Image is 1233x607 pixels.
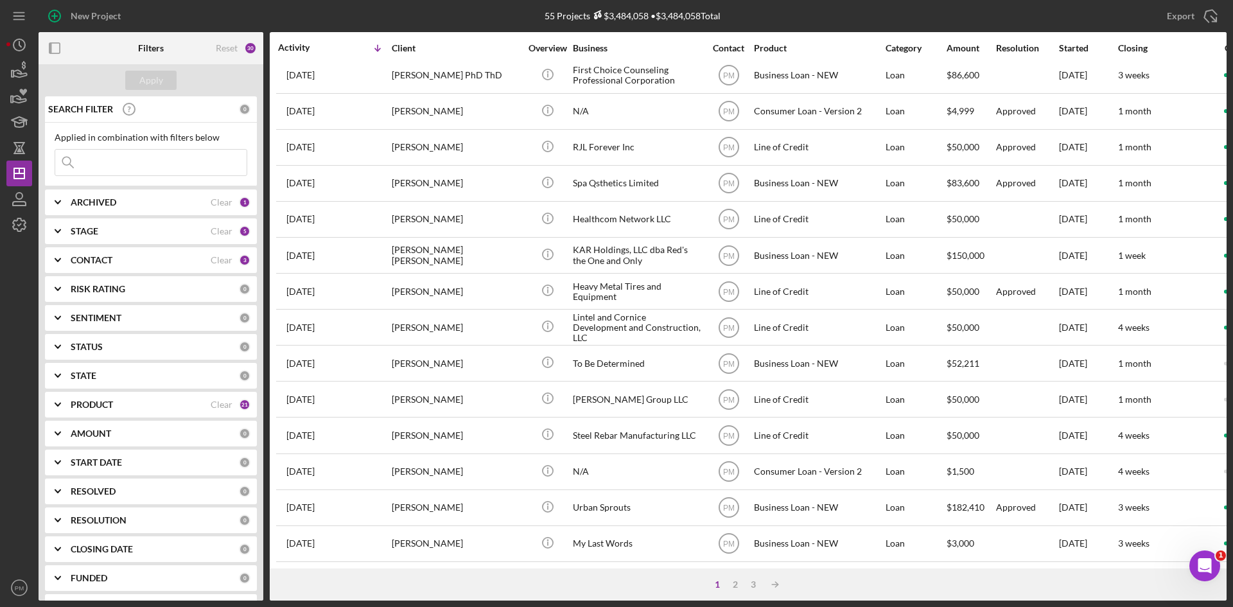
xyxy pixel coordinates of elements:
[1118,69,1150,80] time: 3 weeks
[239,370,250,382] div: 0
[392,130,520,164] div: [PERSON_NAME]
[6,575,32,601] button: PM
[1167,3,1194,29] div: Export
[1189,550,1220,581] iframe: Intercom live chat
[947,130,995,164] div: $50,000
[1118,358,1151,369] time: 1 month
[573,274,701,308] div: Heavy Metal Tires and Equipment
[1118,466,1150,477] time: 4 weeks
[1118,538,1150,549] time: 3 weeks
[392,310,520,344] div: [PERSON_NAME]
[71,255,112,265] b: CONTACT
[744,579,762,590] div: 3
[392,43,520,53] div: Client
[573,382,701,416] div: [PERSON_NAME] Group LLC
[708,579,726,590] div: 1
[947,213,979,224] span: $50,000
[947,538,974,549] span: $3,000
[1059,43,1117,53] div: Started
[886,202,945,236] div: Loan
[392,418,520,452] div: [PERSON_NAME]
[1059,238,1117,272] div: [DATE]
[1118,286,1151,297] time: 1 month
[723,71,735,80] text: PM
[1118,502,1150,513] time: 3 weeks
[138,43,164,53] b: Filters
[15,585,24,592] text: PM
[947,166,995,200] div: $83,600
[1118,177,1151,188] time: 1 month
[573,58,701,92] div: First Choice Counseling Professional Corporation
[723,468,735,477] text: PM
[286,394,315,405] time: 2025-09-19 18:25
[71,515,127,525] b: RESOLUTION
[71,400,113,410] b: PRODUCT
[996,43,1058,53] div: Resolution
[392,455,520,489] div: [PERSON_NAME]
[723,540,735,549] text: PM
[590,10,649,21] div: $3,484,058
[754,94,882,128] div: Consumer Loan - Version 2
[1118,322,1150,333] time: 4 weeks
[886,130,945,164] div: Loan
[573,455,701,489] div: N/A
[1059,418,1117,452] div: [DATE]
[239,543,250,555] div: 0
[239,312,250,324] div: 0
[239,254,250,266] div: 3
[71,284,125,294] b: RISK RATING
[996,502,1036,513] div: Approved
[48,104,113,114] b: SEARCH FILTER
[139,71,163,90] div: Apply
[754,491,882,525] div: Business Loan - NEW
[947,430,979,441] span: $50,000
[286,106,315,116] time: 2025-09-25 18:39
[886,166,945,200] div: Loan
[286,214,315,224] time: 2025-09-23 21:36
[947,69,979,80] span: $86,600
[71,428,111,439] b: AMOUNT
[1059,382,1117,416] div: [DATE]
[886,346,945,380] div: Loan
[754,527,882,561] div: Business Loan - NEW
[886,491,945,525] div: Loan
[392,527,520,561] div: [PERSON_NAME]
[545,10,721,21] div: 55 Projects • $3,484,058 Total
[392,94,520,128] div: [PERSON_NAME]
[239,283,250,295] div: 0
[754,43,882,53] div: Product
[71,226,98,236] b: STAGE
[71,3,121,29] div: New Project
[573,346,701,380] div: To Be Determined
[1059,202,1117,236] div: [DATE]
[392,491,520,525] div: [PERSON_NAME]
[71,544,133,554] b: CLOSING DATE
[1118,141,1151,152] time: 1 month
[71,457,122,468] b: START DATE
[392,274,520,308] div: [PERSON_NAME]
[723,215,735,224] text: PM
[754,202,882,236] div: Line of Credit
[239,457,250,468] div: 0
[886,310,945,344] div: Loan
[886,94,945,128] div: Loan
[723,107,735,116] text: PM
[723,143,735,152] text: PM
[1059,130,1117,164] div: [DATE]
[239,103,250,115] div: 0
[392,346,520,380] div: [PERSON_NAME]
[211,197,232,207] div: Clear
[723,179,735,188] text: PM
[239,515,250,526] div: 0
[886,238,945,272] div: Loan
[947,274,995,308] div: $50,000
[573,527,701,561] div: My Last Words
[71,313,121,323] b: SENTIMENT
[239,572,250,584] div: 0
[125,71,177,90] button: Apply
[1118,213,1151,224] time: 1 month
[573,43,701,53] div: Business
[1059,94,1117,128] div: [DATE]
[286,70,315,80] time: 2025-09-26 23:04
[392,238,520,272] div: [PERSON_NAME] [PERSON_NAME]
